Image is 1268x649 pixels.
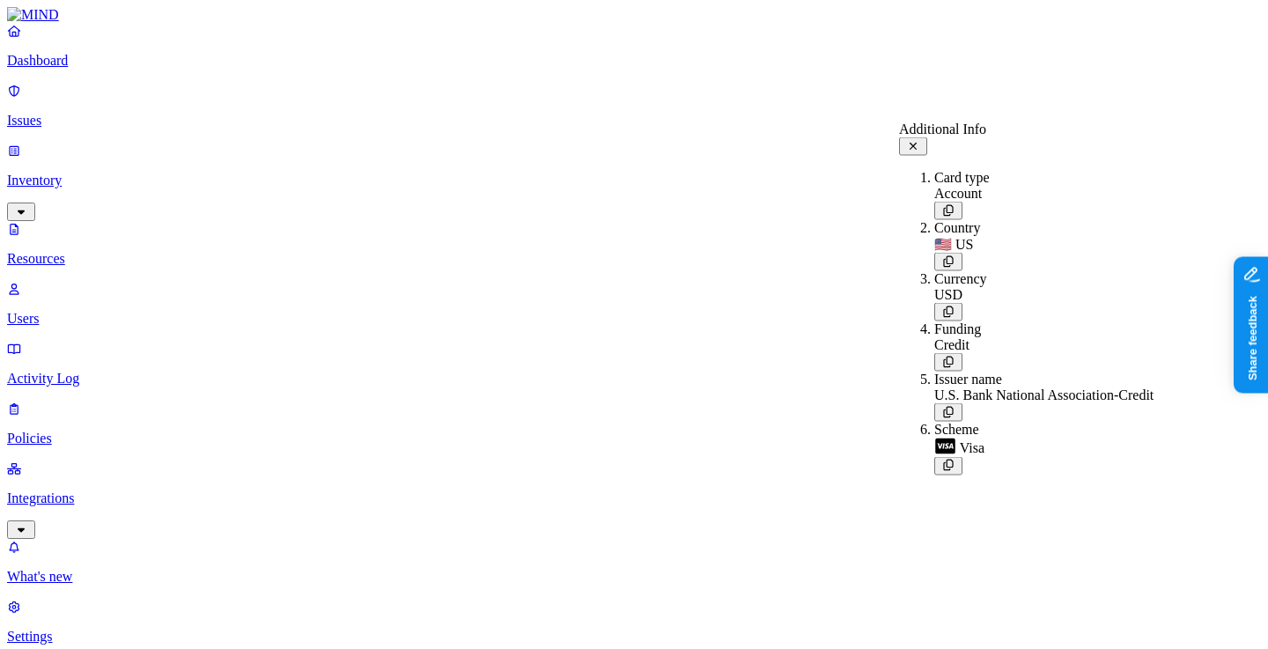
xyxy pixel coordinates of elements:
[934,186,1154,202] div: Account
[7,431,1261,446] p: Policies
[7,490,1261,506] p: Integrations
[934,422,979,437] span: Scheme
[7,311,1261,327] p: Users
[934,236,1154,253] div: 🇺🇸 US
[934,287,1154,303] div: USD
[934,271,987,286] span: Currency
[934,372,1002,387] span: Issuer name
[7,53,1261,69] p: Dashboard
[934,170,990,185] span: Card type
[934,321,981,336] span: Funding
[934,220,980,235] span: Country
[7,251,1261,267] p: Resources
[7,371,1261,387] p: Activity Log
[7,113,1261,129] p: Issues
[934,387,1154,403] div: U.S. Bank National Association-Credit
[7,629,1261,645] p: Settings
[934,438,1154,457] div: Visa
[7,569,1261,585] p: What's new
[899,122,1154,137] div: Additional Info
[934,337,1154,353] div: Credit
[7,173,1261,188] p: Inventory
[7,7,59,23] img: MIND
